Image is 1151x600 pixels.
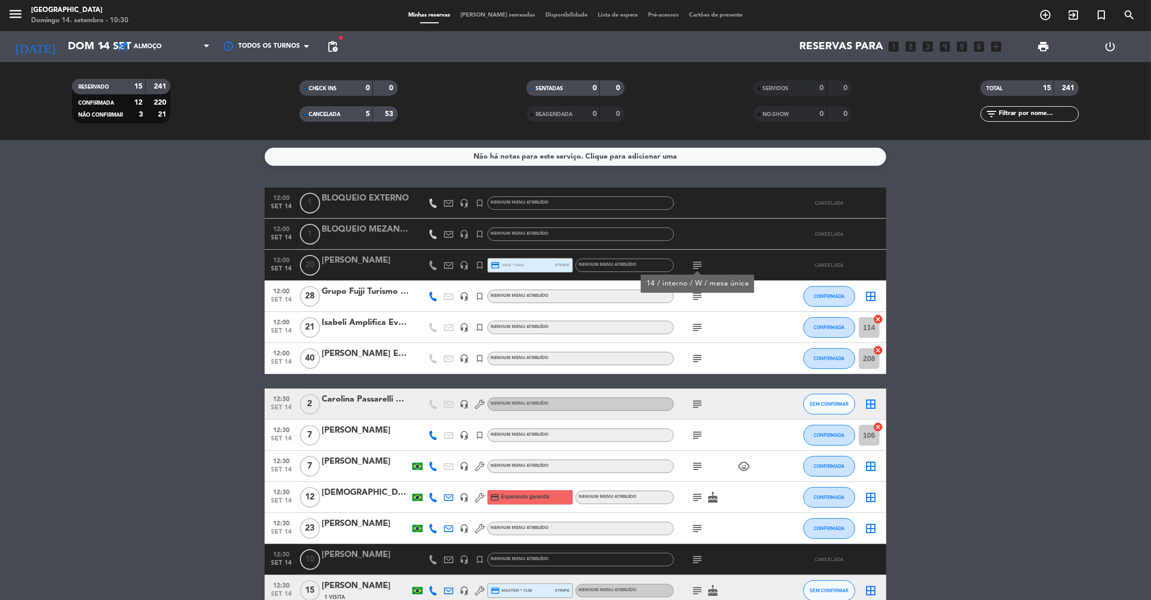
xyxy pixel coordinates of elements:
span: set 14 [268,327,294,339]
i: border_all [865,460,877,473]
span: set 14 [268,466,294,478]
span: set 14 [268,497,294,509]
i: credit_card [491,261,500,270]
div: BLOQUEIO EXTERNO [322,192,410,205]
i: turned_in_not [475,292,484,301]
span: Nenhum menu atribuído [491,201,549,205]
i: headset_mic [459,586,469,595]
button: CANCELADA [803,224,855,245]
span: CONFIRMADA [814,293,845,299]
span: Nenhum menu atribuído [579,588,637,592]
span: Esperando garantia [501,493,550,501]
button: CONFIRMADA [803,487,855,508]
span: Minhas reservas [404,12,456,18]
button: CONFIRMADA [803,425,855,446]
strong: 5 [366,110,370,118]
i: looks_3 [922,40,935,53]
button: CANCELADA [803,549,855,570]
span: CONFIRMADA [814,525,845,531]
strong: 53 [385,110,395,118]
span: Nenhum menu atribuído [491,526,549,530]
span: 12:30 [268,454,294,466]
button: menu [8,6,23,25]
span: set 14 [268,404,294,416]
i: cancel [873,422,883,432]
span: 12:30 [268,392,294,404]
div: Carolina Passarelli Moscan Cupponi [322,393,410,406]
span: Nenhum menu atribuído [491,325,549,329]
strong: 0 [820,110,824,118]
i: headset_mic [459,198,469,208]
div: [PERSON_NAME] [322,455,410,468]
div: Não há notas para este serviço. Clique para adicionar uma [474,151,678,163]
strong: 0 [843,110,850,118]
button: SEM CONFIRMAR [803,394,855,415]
span: 12 [300,487,320,508]
span: Nenhum menu atribuído [491,464,549,468]
span: SEM CONFIRMAR [810,401,849,407]
i: border_all [865,491,877,504]
strong: 0 [616,110,623,118]
i: menu [8,6,23,22]
i: subject [691,460,703,473]
span: 12:00 [268,191,294,203]
i: headset_mic [459,493,469,502]
span: CHECK INS [309,86,337,91]
span: set 14 [268,265,294,277]
strong: 3 [139,111,143,118]
i: subject [691,321,703,334]
span: Disponibilidade [541,12,593,18]
i: headset_mic [459,261,469,270]
i: subject [691,584,703,597]
span: Nenhum menu atribuído [491,557,549,561]
i: subject [691,398,703,410]
span: 10 [300,549,320,570]
span: pending_actions [326,40,339,53]
i: headset_mic [459,323,469,332]
i: filter_list [986,108,998,120]
button: CONFIRMADA [803,348,855,369]
i: headset_mic [459,555,469,564]
strong: 15 [134,83,142,90]
span: stripe [555,587,570,594]
button: CONFIRMADA [803,317,855,338]
i: subject [691,290,703,303]
i: add_circle_outline [1039,9,1052,21]
button: CONFIRMADA [803,286,855,307]
i: cancel [873,314,883,324]
button: CONFIRMADA [803,518,855,539]
i: subject [691,429,703,441]
strong: 0 [843,84,850,92]
span: 12:30 [268,423,294,435]
span: CONFIRMADA [814,355,845,361]
span: 12:00 [268,222,294,234]
div: [PERSON_NAME] [322,517,410,531]
span: print [1038,40,1050,53]
span: set 14 [268,435,294,447]
span: 20 [300,255,320,276]
span: CONFIRMADA [78,101,114,106]
div: [PERSON_NAME] [322,548,410,562]
i: subject [691,259,703,272]
strong: 0 [616,84,623,92]
i: looks_4 [939,40,952,53]
span: RESERVADO [78,84,109,90]
i: turned_in_not [475,261,484,270]
i: headset_mic [459,431,469,440]
strong: 12 [134,99,142,106]
button: CANCELADA [803,193,855,213]
span: set 14 [268,528,294,540]
span: 7 [300,425,320,446]
i: headset_mic [459,524,469,533]
strong: 0 [389,84,395,92]
i: [DATE] [8,35,63,58]
span: 12:30 [268,517,294,528]
i: arrow_drop_down [96,40,109,53]
i: headset_mic [459,230,469,239]
div: [PERSON_NAME] [322,254,410,267]
button: CONFIRMADA [803,456,855,477]
i: turned_in_not [475,323,484,332]
span: Cartões de presente [684,12,748,18]
span: set 14 [268,203,294,215]
span: TOTAL [987,86,1003,91]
